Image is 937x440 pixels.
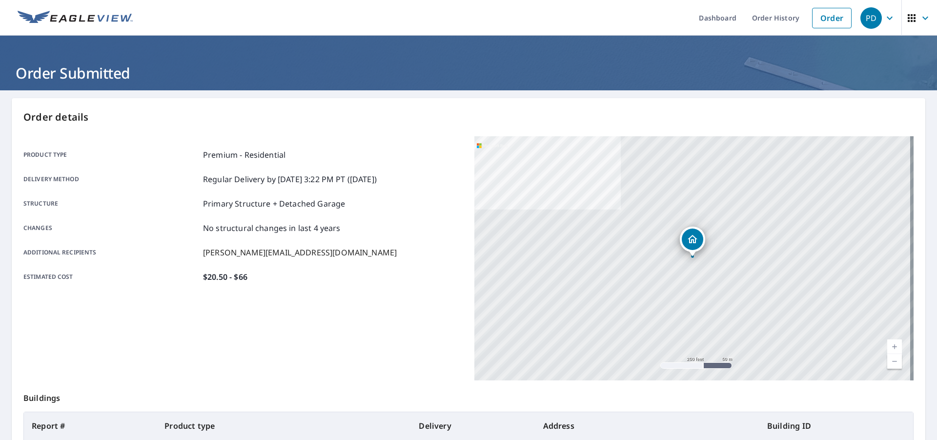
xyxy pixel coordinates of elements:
[203,149,285,161] p: Premium - Residential
[23,110,914,125] p: Order details
[812,8,852,28] a: Order
[23,271,199,283] p: Estimated cost
[157,412,411,440] th: Product type
[203,247,397,258] p: [PERSON_NAME][EMAIL_ADDRESS][DOMAIN_NAME]
[203,271,247,283] p: $20.50 - $66
[23,222,199,234] p: Changes
[23,173,199,185] p: Delivery method
[18,11,133,25] img: EV Logo
[759,412,913,440] th: Building ID
[23,198,199,210] p: Structure
[887,354,902,369] a: Current Level 17, Zoom Out
[23,247,199,258] p: Additional recipients
[23,149,199,161] p: Product type
[411,412,535,440] th: Delivery
[24,412,157,440] th: Report #
[860,7,882,29] div: PD
[535,412,759,440] th: Address
[23,380,914,412] p: Buildings
[887,339,902,354] a: Current Level 17, Zoom In
[203,173,377,185] p: Regular Delivery by [DATE] 3:22 PM PT ([DATE])
[203,222,341,234] p: No structural changes in last 4 years
[680,227,705,257] div: Dropped pin, building 1, Residential property, 603 Mohawk Ave Schenectady, NY 12302
[12,63,925,83] h1: Order Submitted
[203,198,345,210] p: Primary Structure + Detached Garage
